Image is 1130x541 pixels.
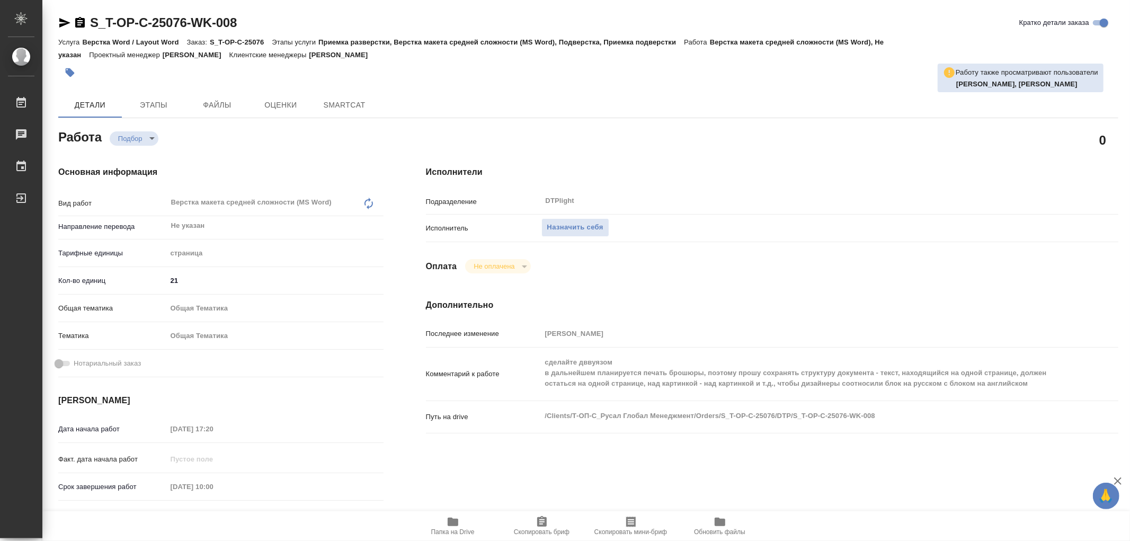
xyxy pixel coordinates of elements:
[65,99,115,112] span: Детали
[309,51,376,59] p: [PERSON_NAME]
[426,299,1118,312] h4: Дополнительно
[408,511,497,541] button: Папка на Drive
[594,528,667,536] span: Скопировать мини-бриф
[167,244,384,262] div: страница
[89,51,162,59] p: Проектный менеджер
[1099,131,1106,149] h2: 0
[115,134,146,143] button: Подбор
[694,528,745,536] span: Обновить файлы
[541,218,609,237] button: Назначить себя
[956,67,1098,78] p: Работу также просматривают пользователи
[1093,483,1119,509] button: 🙏
[58,38,82,46] p: Услуга
[58,61,82,84] button: Добавить тэг
[541,407,1061,425] textarea: /Clients/Т-ОП-С_Русал Глобал Менеджмент/Orders/S_T-OP-C-25076/DTP/S_T-OP-C-25076-WK-008
[58,127,102,146] h2: Работа
[426,412,541,422] p: Путь на drive
[1097,485,1115,507] span: 🙏
[541,326,1061,341] input: Пустое поле
[163,51,229,59] p: [PERSON_NAME]
[426,369,541,379] p: Комментарий к работе
[497,511,586,541] button: Скопировать бриф
[956,79,1098,90] p: Оксютович Ирина, Гусельников Роман
[167,299,384,317] div: Общая Тематика
[514,528,570,536] span: Скопировать бриф
[167,273,384,288] input: ✎ Введи что-нибудь
[167,451,260,467] input: Пустое поле
[431,528,475,536] span: Папка на Drive
[167,421,260,437] input: Пустое поле
[210,38,272,46] p: S_T-OP-C-25076
[547,221,603,234] span: Назначить себя
[426,329,541,339] p: Последнее изменение
[82,38,186,46] p: Верстка Word / Layout Word
[1019,17,1089,28] span: Кратко детали заказа
[110,131,158,146] div: Подбор
[58,276,167,286] p: Кол-во единиц
[956,80,1078,88] b: [PERSON_NAME], [PERSON_NAME]
[58,424,167,434] p: Дата начала работ
[426,197,541,207] p: Подразделение
[74,358,141,369] span: Нотариальный заказ
[426,223,541,234] p: Исполнитель
[167,479,260,494] input: Пустое поле
[58,166,384,179] h4: Основная информация
[684,38,710,46] p: Работа
[58,198,167,209] p: Вид работ
[272,38,318,46] p: Этапы услуги
[58,221,167,232] p: Направление перевода
[90,15,237,30] a: S_T-OP-C-25076-WK-008
[74,16,86,29] button: Скопировать ссылку
[58,482,167,492] p: Срок завершения работ
[167,327,384,345] div: Общая Тематика
[426,260,457,273] h4: Оплата
[470,262,518,271] button: Не оплачена
[465,259,530,273] div: Подбор
[319,99,370,112] span: SmartCat
[229,51,309,59] p: Клиентские менеджеры
[586,511,675,541] button: Скопировать мини-бриф
[58,16,71,29] button: Скопировать ссылку для ЯМессенджера
[675,511,764,541] button: Обновить файлы
[58,303,167,314] p: Общая тематика
[192,99,243,112] span: Файлы
[426,166,1118,179] h4: Исполнители
[255,99,306,112] span: Оценки
[318,38,684,46] p: Приемка разверстки, Верстка макета средней сложности (MS Word), Подверстка, Приемка подверстки
[187,38,210,46] p: Заказ:
[128,99,179,112] span: Этапы
[58,248,167,259] p: Тарифные единицы
[58,454,167,465] p: Факт. дата начала работ
[58,394,384,407] h4: [PERSON_NAME]
[541,353,1061,393] textarea: сделайте дввуязом в дальнейшем планируется печать брошюры, поэтому прошу сохранять структуру доку...
[58,331,167,341] p: Тематика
